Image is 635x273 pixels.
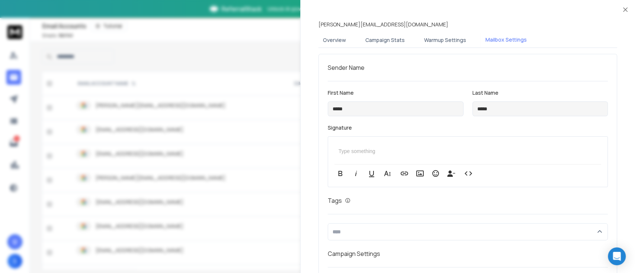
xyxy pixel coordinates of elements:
[365,166,379,181] button: Underline (Ctrl+U)
[429,166,443,181] button: Emoticons
[420,32,471,48] button: Warmup Settings
[481,32,531,49] button: Mailbox Settings
[328,90,464,95] label: First Name
[318,32,350,48] button: Overview
[413,166,427,181] button: Insert Image (Ctrl+P)
[444,166,458,181] button: Insert Unsubscribe Link
[461,166,475,181] button: Code View
[397,166,411,181] button: Insert Link (Ctrl+K)
[318,21,448,28] p: [PERSON_NAME][EMAIL_ADDRESS][DOMAIN_NAME]
[333,166,347,181] button: Bold (Ctrl+B)
[349,166,363,181] button: Italic (Ctrl+I)
[328,249,608,258] h1: Campaign Settings
[328,63,608,72] h1: Sender Name
[361,32,409,48] button: Campaign Stats
[472,90,608,95] label: Last Name
[380,166,394,181] button: More Text
[608,247,626,265] div: Open Intercom Messenger
[328,196,342,205] h1: Tags
[328,125,608,130] label: Signature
